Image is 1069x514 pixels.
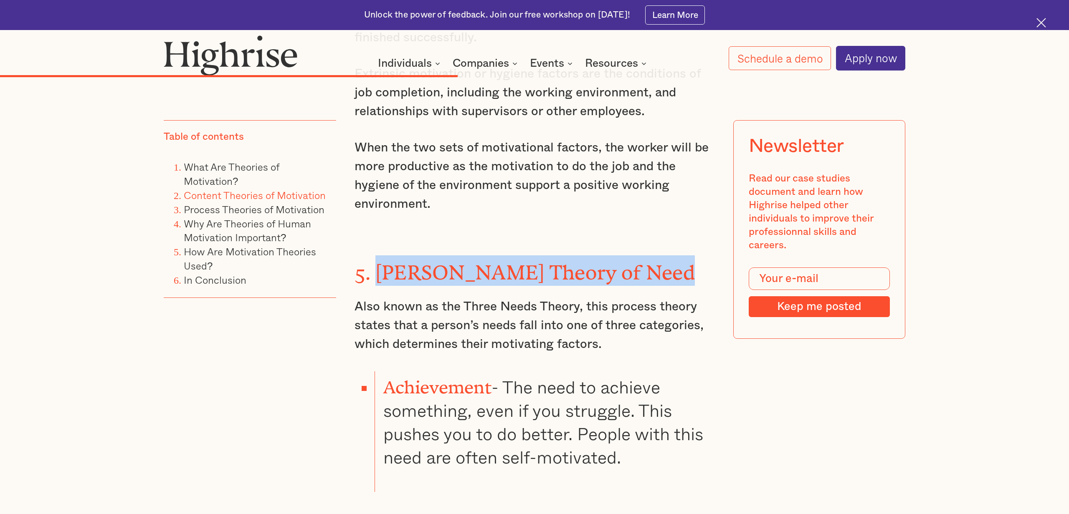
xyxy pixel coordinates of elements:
[364,9,630,21] div: Unlock the power of feedback. Join our free workshop on [DATE]!
[184,244,316,273] a: How Are Motivation Theories Used?
[530,58,575,68] div: Events
[836,46,905,70] a: Apply now
[453,58,509,68] div: Companies
[1036,18,1046,28] img: Cross icon
[184,272,246,287] a: In Conclusion
[355,261,695,274] strong: 5. [PERSON_NAME] Theory of Need
[184,159,279,189] a: What Are Theories of Motivation?
[530,58,564,68] div: Events
[378,58,443,68] div: Individuals
[749,136,844,157] div: Newsletter
[378,58,432,68] div: Individuals
[749,296,890,317] input: Keep me posted
[184,216,311,245] a: Why Are Theories of Human Motivation Important?
[383,377,491,388] strong: Achievement
[749,172,890,252] div: Read our case studies document and learn how Highrise helped other individuals to improve their p...
[355,139,715,214] p: When the two sets of motivational factors, the worker will be more productive as the motivation t...
[375,371,715,491] li: - The need to achieve something, even if you struggle. This pushes you to do better. People with ...
[585,58,638,68] div: Resources
[184,187,326,203] a: Content Theories of Motivation
[645,5,705,24] a: Learn More
[453,58,520,68] div: Companies
[164,131,244,144] div: Table of contents
[164,35,298,76] img: Highrise logo
[355,65,715,121] p: Extrinsic motivation or hygiene factors are the conditions of job completion, including the worki...
[749,267,890,290] input: Your e-mail
[729,46,831,71] a: Schedule a demo
[749,267,890,317] form: Modal Form
[184,202,324,217] a: Process Theories of Motivation
[585,58,649,68] div: Resources
[355,297,715,354] p: Also known as the Three Needs Theory, this process theory states that a person’s needs fall into ...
